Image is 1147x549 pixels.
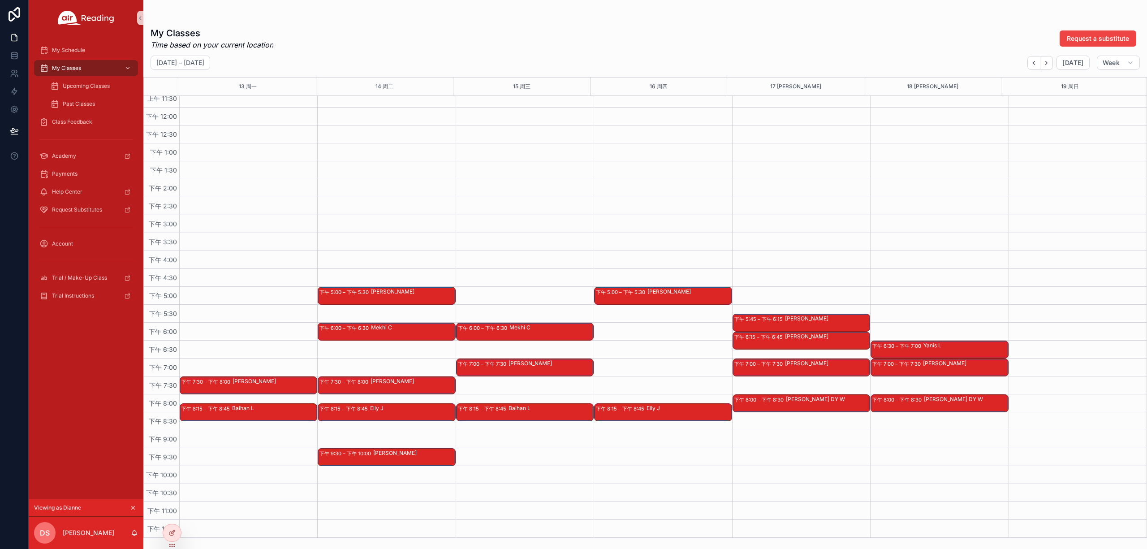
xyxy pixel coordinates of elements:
[147,381,179,389] span: 下午 7:30
[733,395,870,412] div: 下午 8:00 – 下午 8:30[PERSON_NAME] DY W
[733,359,870,376] div: 下午 7:00 – 下午 7:30[PERSON_NAME]
[180,377,317,394] div: 下午 7:30 – 下午 8:00[PERSON_NAME]
[319,404,370,413] div: 下午 8:15 – 下午 8:45
[144,112,179,120] span: 下午 12:00
[181,377,233,386] div: 下午 7:30 – 下午 8:00
[1103,59,1120,67] span: Week
[785,360,869,367] div: [PERSON_NAME]
[147,292,179,299] span: 下午 5:00
[63,528,114,537] p: [PERSON_NAME]
[907,78,958,95] button: 18 [PERSON_NAME]
[147,274,179,281] span: 下午 4:30
[871,395,1008,412] div: 下午 8:00 – 下午 8:30[PERSON_NAME] DY W
[145,95,179,102] span: 上午 11:30
[147,256,179,264] span: 下午 4:00
[52,206,102,213] span: Request Substitutes
[147,220,179,228] span: 下午 3:00
[151,39,273,50] em: Time based on your current location
[58,11,114,25] img: App logo
[457,359,593,376] div: 下午 7:00 – 下午 7:30[PERSON_NAME]
[34,166,138,182] a: Payments
[180,404,317,421] div: 下午 8:15 – 下午 8:45Baihan L
[147,435,179,443] span: 下午 9:00
[40,527,50,538] span: DS
[734,395,786,404] div: 下午 8:00 – 下午 8:30
[458,404,509,413] div: 下午 8:15 – 下午 8:45
[239,78,257,95] button: 13 周一
[733,332,870,349] div: 下午 6:15 – 下午 6:45[PERSON_NAME]
[147,202,179,210] span: 下午 2:30
[457,323,593,340] div: 下午 6:00 – 下午 6:30Mekhi C
[318,377,455,394] div: 下午 7:30 – 下午 8:00[PERSON_NAME]
[734,333,785,342] div: 下午 6:15 – 下午 6:45
[232,405,316,412] div: Baihan L
[770,78,821,95] button: 17 [PERSON_NAME]
[147,399,179,407] span: 下午 8:00
[34,60,138,76] a: My Classes
[734,315,785,324] div: 下午 5:45 – 下午 6:15
[181,404,232,413] div: 下午 8:15 – 下午 8:45
[52,170,78,177] span: Payments
[148,148,179,156] span: 下午 1:00
[233,378,316,385] div: [PERSON_NAME]
[373,450,454,457] div: [PERSON_NAME]
[1056,56,1089,70] button: [DATE]
[45,96,138,112] a: Past Classes
[147,417,179,425] span: 下午 8:30
[52,240,73,247] span: Account
[52,188,82,195] span: Help Center
[513,78,530,95] button: 15 周三
[148,166,179,174] span: 下午 1:30
[147,328,179,335] span: 下午 6:00
[147,238,179,246] span: 下午 3:30
[34,42,138,58] a: My Schedule
[733,314,870,331] div: 下午 5:45 – 下午 6:15[PERSON_NAME]
[1060,30,1136,47] button: Request a substitute
[144,489,179,497] span: 下午 10:30
[147,346,179,353] span: 下午 6:30
[52,152,76,160] span: Academy
[509,324,593,331] div: Mekhi C
[647,288,731,295] div: [PERSON_NAME]
[52,118,92,125] span: Class Feedback
[371,378,454,385] div: [PERSON_NAME]
[144,130,179,138] span: 下午 12:30
[1061,78,1079,95] button: 19 周日
[319,324,371,333] div: 下午 6:00 – 下午 6:30
[147,184,179,192] span: 下午 2:00
[734,359,785,368] div: 下午 7:00 – 下午 7:30
[650,78,668,95] button: 16 周四
[595,404,731,421] div: 下午 8:15 – 下午 8:45Elly J
[647,405,731,412] div: Elly J
[156,58,204,67] h2: [DATE] – [DATE]
[34,236,138,252] a: Account
[596,404,647,413] div: 下午 8:15 – 下午 8:45
[34,504,81,511] span: Viewing as Dianne
[1040,56,1053,70] button: Next
[318,323,455,340] div: 下午 6:00 – 下午 6:30Mekhi C
[1027,56,1040,70] button: Back
[458,359,509,368] div: 下午 7:00 – 下午 7:30
[318,449,455,466] div: 下午 9:30 – 下午 10:00[PERSON_NAME]
[1062,59,1083,67] span: [DATE]
[923,360,1007,367] div: [PERSON_NAME]
[371,288,454,295] div: [PERSON_NAME]
[151,27,273,39] h1: My Classes
[45,78,138,94] a: Upcoming Classes
[924,396,1007,403] div: [PERSON_NAME] DY W
[375,78,393,95] button: 14 周二
[371,324,454,331] div: Mekhi C
[923,342,1007,349] div: Yanis L
[319,288,371,297] div: 下午 5:00 – 下午 5:30
[785,333,869,340] div: [PERSON_NAME]
[319,449,373,458] div: 下午 9:30 – 下午 10:00
[145,507,179,514] span: 下午 11:00
[318,404,455,421] div: 下午 8:15 – 下午 8:45Elly J
[458,324,509,333] div: 下午 6:00 – 下午 6:30
[595,287,731,304] div: 下午 5:00 – 下午 5:30[PERSON_NAME]
[147,310,179,317] span: 下午 5:30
